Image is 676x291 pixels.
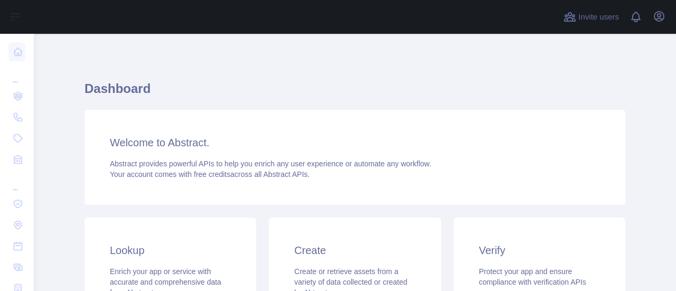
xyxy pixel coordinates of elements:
span: Protect your app and ensure compliance with verification APIs [479,267,586,286]
span: Invite users [578,11,619,23]
h3: Lookup [110,243,231,258]
span: Your account comes with across all Abstract APIs. [110,170,309,179]
span: Abstract provides powerful APIs to help you enrich any user experience or automate any workflow. [110,159,431,168]
h3: Verify [479,243,600,258]
h3: Welcome to Abstract. [110,135,600,150]
h1: Dashboard [84,80,625,106]
div: ... [8,63,25,85]
span: free credits [194,170,230,179]
h3: Create [294,243,415,258]
div: ... [8,171,25,192]
button: Invite users [561,8,621,25]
